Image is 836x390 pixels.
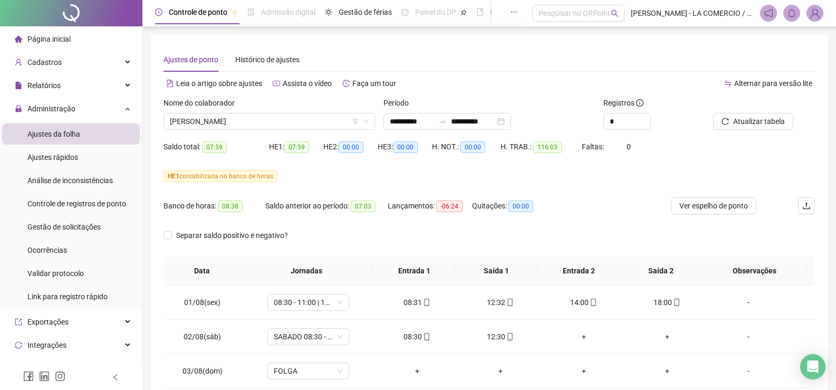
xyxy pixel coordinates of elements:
span: HE 1 [168,173,179,180]
span: Gestão de solicitações [27,223,101,231]
span: Link para registro rápido [27,292,108,301]
span: Ocorrências [27,246,67,254]
span: notification [764,8,773,18]
th: Observações [702,256,807,286]
span: 08:30 - 11:00 | 12:30 - 18:00 [274,294,343,310]
span: Acesso à API [27,364,70,373]
span: Separar saldo positivo e negativo? [172,230,292,241]
div: - [717,331,780,343]
span: Faltas: [582,142,606,151]
div: Saldo total: [164,141,269,153]
span: 116:03 [533,141,562,153]
th: Saída 1 [455,256,537,286]
span: Painel do DP [415,8,456,16]
span: file-done [247,8,255,16]
button: Atualizar tabela [713,113,793,130]
div: + [634,365,700,377]
span: FOLGA [274,363,343,379]
span: 03/08(dom) [182,367,223,375]
span: Integrações [27,341,66,349]
div: H. TRAB.: [501,141,582,153]
span: Ajustes da folha [27,130,80,138]
span: bell [787,8,796,18]
th: Saída 2 [620,256,702,286]
span: Ajustes rápidos [27,153,78,161]
span: mobile [589,299,597,306]
span: search [611,9,619,17]
div: 12:32 [467,297,534,308]
span: mobile [505,299,514,306]
label: Nome do colaborador [164,97,242,109]
span: instagram [55,371,65,382]
span: swap [724,80,732,87]
div: 08:31 [384,297,450,308]
span: 00:00 [508,201,533,212]
button: Ver espelho de ponto [671,197,756,214]
span: [PERSON_NAME] - LA COMERCIO / LC COMERCIO E TRANSPORTES [631,7,754,19]
span: export [15,318,22,326]
span: reload [722,118,729,125]
span: 01/08(sex) [184,298,220,307]
span: Registros [603,97,643,109]
span: mobile [672,299,680,306]
th: Jornadas [241,256,373,286]
div: HE 3: [378,141,432,153]
div: 12:30 [467,331,534,343]
span: contabilizada no banco de horas [164,170,277,182]
span: 07:59 [284,141,309,153]
span: Controle de ponto [169,8,227,16]
span: sync [15,341,22,349]
span: home [15,35,22,43]
span: Administração [27,104,75,113]
span: to [438,117,447,126]
span: Exportações [27,318,69,326]
span: Cadastros [27,58,62,66]
span: 07:03 [351,201,376,212]
div: 08:30 [384,331,450,343]
span: facebook [23,371,34,382]
span: Faça um tour [352,79,396,88]
span: linkedin [39,371,50,382]
span: Assista o vídeo [283,79,332,88]
span: info-circle [636,99,643,107]
span: dashboard [401,8,409,16]
div: Saldo anterior ao período: [265,200,388,212]
span: Controle de registros de ponto [27,199,126,208]
span: file-text [166,80,174,87]
span: filter [352,118,359,125]
div: + [551,365,617,377]
span: 07:59 [202,141,227,153]
span: mobile [422,333,430,340]
span: -06:24 [436,201,463,212]
div: + [634,331,700,343]
span: 00:00 [393,141,418,153]
div: Quitações: [472,200,553,212]
span: history [342,80,350,87]
span: Análise de inconsistências [27,176,113,185]
div: Banco de horas: [164,200,265,212]
th: Entrada 2 [537,256,620,286]
span: lock [15,105,22,112]
div: Open Intercom Messenger [800,354,825,379]
div: + [467,365,534,377]
span: Ajustes de ponto [164,55,218,64]
span: mobile [422,299,430,306]
span: BEATRIZ MARCOLINO ANTUNES [170,113,369,129]
div: H. NOT.: [432,141,501,153]
th: Data [164,256,241,286]
div: HE 2: [323,141,378,153]
span: SABADO 08:30 - 12:30 [274,329,343,345]
span: youtube [273,80,280,87]
span: clock-circle [155,8,162,16]
span: Atualizar tabela [733,116,785,127]
span: Gestão de férias [339,8,392,16]
span: Página inicial [27,35,71,43]
span: Folha de pagamento [490,8,558,16]
div: - [717,365,780,377]
span: user-add [15,59,22,66]
div: 14:00 [551,297,617,308]
span: Alternar para versão lite [734,79,812,88]
span: down [363,118,369,125]
span: 00:00 [460,141,485,153]
span: 08:38 [218,201,243,212]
